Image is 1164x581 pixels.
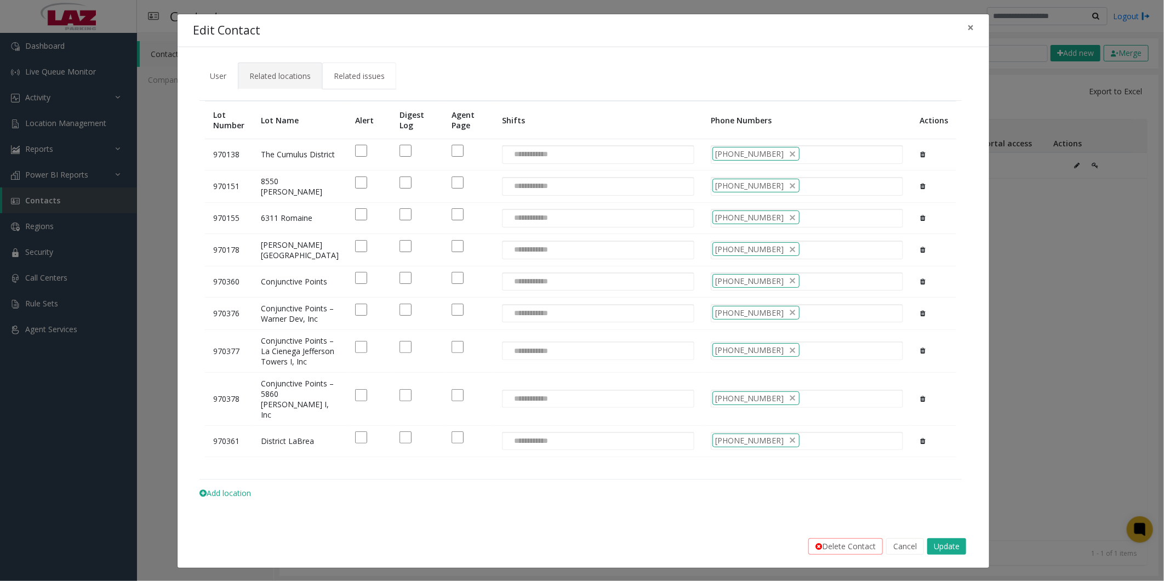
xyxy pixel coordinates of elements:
button: Update [927,538,966,555]
span: [PHONE_NUMBER] [715,212,784,223]
span: delete [788,180,797,191]
th: Alert [347,101,391,139]
input: NO DATA FOUND [503,273,555,290]
td: 6311 Romaine [253,202,347,233]
span: × [967,20,974,35]
span: Add location [199,488,251,498]
span: delete [788,435,797,446]
td: Conjunctive Points [253,266,347,297]
input: NO DATA FOUND [503,178,555,195]
span: delete [788,344,797,356]
h4: Edit Contact [193,22,260,39]
td: [PERSON_NAME][GEOGRAPHIC_DATA] [253,233,347,266]
span: Related issues [334,71,385,81]
td: 8550 [PERSON_NAME] [253,170,347,202]
span: [PHONE_NUMBER] [715,275,784,287]
span: User [210,71,226,81]
th: Digest Log [391,101,443,139]
td: Conjunctive Points – Warner Dev, Inc [253,297,347,329]
span: [PHONE_NUMBER] [715,344,784,356]
span: [PHONE_NUMBER] [715,392,784,404]
td: 970377 [205,329,253,372]
th: Phone Numbers [703,101,911,139]
td: Conjunctive Points – La Cienega Jefferson Towers I, Inc [253,329,347,372]
span: delete [788,212,797,223]
td: Conjunctive Points – 5860 [PERSON_NAME] I, Inc [253,372,347,425]
button: Close [960,14,982,41]
input: NO DATA FOUND [503,241,555,259]
input: NO DATA FOUND [503,342,555,360]
span: delete [788,275,797,287]
input: NO DATA FOUND [503,209,555,227]
td: 970378 [205,372,253,425]
th: Lot Name [253,101,347,139]
td: 970376 [205,297,253,329]
input: NO DATA FOUND [503,432,555,450]
span: delete [788,148,797,160]
span: [PHONE_NUMBER] [715,435,784,446]
input: NO DATA FOUND [503,305,555,322]
td: 970138 [205,139,253,170]
span: Related locations [249,71,311,81]
td: District LaBrea [253,425,347,457]
th: Agent Page [443,101,493,139]
td: 970151 [205,170,253,202]
td: 970361 [205,425,253,457]
th: Shifts [494,101,703,139]
span: delete [788,392,797,404]
td: The Cumulus District [253,139,347,170]
span: [PHONE_NUMBER] [715,243,784,255]
td: 970360 [205,266,253,297]
td: 970178 [205,233,253,266]
span: delete [788,243,797,255]
input: NO DATA FOUND [503,390,555,408]
button: Cancel [886,538,924,555]
input: NO DATA FOUND [503,146,555,163]
span: [PHONE_NUMBER] [715,148,784,160]
ul: Tabs [198,62,968,81]
span: [PHONE_NUMBER] [715,307,784,318]
span: [PHONE_NUMBER] [715,180,784,191]
th: Lot Number [205,101,253,139]
th: Actions [911,101,956,139]
button: Delete Contact [808,538,883,555]
td: 970155 [205,202,253,233]
span: delete [788,307,797,318]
